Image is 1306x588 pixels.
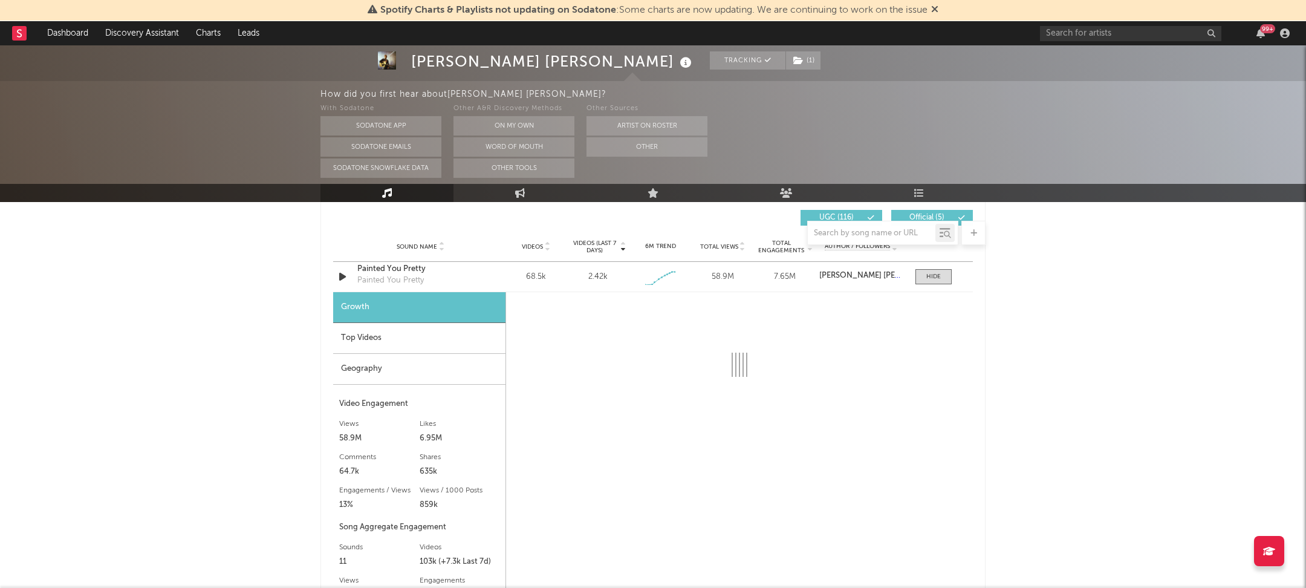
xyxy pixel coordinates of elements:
[420,573,500,588] div: Engagements
[97,21,187,45] a: Discovery Assistant
[39,21,97,45] a: Dashboard
[320,87,1306,102] div: How did you first hear about [PERSON_NAME] [PERSON_NAME] ?
[339,520,499,535] div: Song Aggregate Engagement
[1260,24,1275,33] div: 99 +
[380,5,928,15] span: : Some charts are now updating. We are continuing to work on the issue
[808,214,864,221] span: UGC ( 116 )
[570,240,619,254] span: Videos (last 7 days)
[187,21,229,45] a: Charts
[825,243,890,250] span: Author / Followers
[786,51,820,70] button: (1)
[757,240,806,254] span: Total Engagements
[420,417,500,431] div: Likes
[453,116,574,136] button: On My Own
[420,465,500,479] div: 635k
[339,498,420,512] div: 13%
[420,431,500,446] div: 6.95M
[333,292,505,323] div: Growth
[420,450,500,465] div: Shares
[397,243,437,250] span: Sound Name
[586,102,707,116] div: Other Sources
[420,555,500,569] div: 103k (+7.3k Last 7d)
[710,51,785,70] button: Tracking
[522,243,543,250] span: Videos
[229,21,268,45] a: Leads
[1040,26,1221,41] input: Search for artists
[801,210,882,226] button: UGC(116)
[339,417,420,431] div: Views
[339,465,420,479] div: 64.7k
[420,498,500,512] div: 859k
[339,483,420,498] div: Engagements / Views
[339,573,420,588] div: Views
[333,354,505,385] div: Geography
[453,158,574,178] button: Other Tools
[819,272,903,280] a: [PERSON_NAME] [PERSON_NAME]
[586,137,707,157] button: Other
[339,540,420,555] div: Sounds
[586,116,707,136] button: Artist on Roster
[891,210,973,226] button: Official(5)
[588,271,608,283] div: 2.42k
[411,51,695,71] div: [PERSON_NAME] [PERSON_NAME]
[420,483,500,498] div: Views / 1000 Posts
[808,229,935,238] input: Search by song name or URL
[819,272,946,279] strong: [PERSON_NAME] [PERSON_NAME]
[931,5,938,15] span: Dismiss
[453,102,574,116] div: Other A&R Discovery Methods
[508,271,564,283] div: 68.5k
[632,242,689,251] div: 6M Trend
[899,214,955,221] span: Official ( 5 )
[333,323,505,354] div: Top Videos
[339,450,420,465] div: Comments
[420,540,500,555] div: Videos
[320,137,441,157] button: Sodatone Emails
[453,137,574,157] button: Word Of Mouth
[1256,28,1265,38] button: 99+
[320,102,441,116] div: With Sodatone
[339,397,499,411] div: Video Engagement
[700,243,738,250] span: Total Views
[695,271,751,283] div: 58.9M
[339,431,420,446] div: 58.9M
[357,275,424,287] div: Painted You Pretty
[380,5,616,15] span: Spotify Charts & Playlists not updating on Sodatone
[785,51,821,70] span: ( 1 )
[357,263,484,275] a: Painted You Pretty
[757,271,813,283] div: 7.65M
[339,555,420,569] div: 11
[320,158,441,178] button: Sodatone Snowflake Data
[320,116,441,136] button: Sodatone App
